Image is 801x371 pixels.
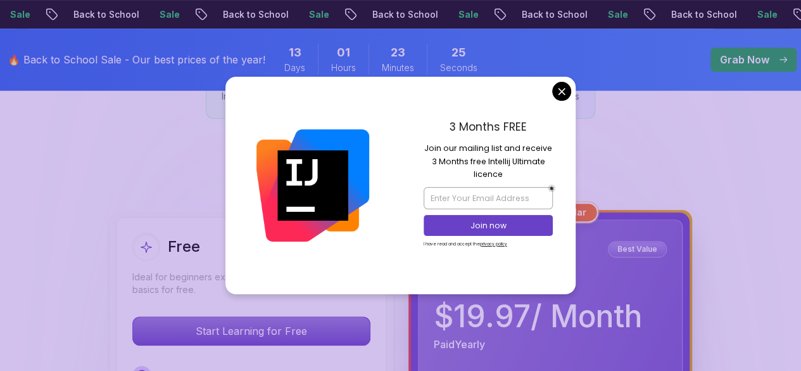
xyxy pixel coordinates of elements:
p: Grab Now [720,52,769,67]
span: 1 Hours [337,44,350,62]
span: 23 Minutes [391,44,405,62]
p: Paid Yearly [434,337,485,352]
span: 25 Seconds [451,44,466,62]
p: Sale [140,8,180,21]
p: Sale [588,8,629,21]
p: Back to School [652,8,738,21]
p: Start Learning for Free [133,317,370,345]
span: Hours [331,62,356,74]
p: Back to School [353,8,439,21]
p: Back to School [502,8,588,21]
p: 🔥 Back to School Sale - Our best prices of the year! [8,52,265,67]
p: $ 19.97 / Month [434,301,642,332]
p: Back to School [54,8,140,21]
p: Ideal for beginners exploring coding and learning the basics for free. [132,271,370,296]
p: Sale [289,8,330,21]
p: Back to School [203,8,289,21]
p: Including IntelliJ IDEA Ultimate ($1,034.24), exclusive textbooks, and premium courses [222,90,579,103]
span: 13 Days [289,44,301,62]
h2: Free [168,237,200,257]
p: Best Value [610,243,665,256]
p: Sale [738,8,778,21]
p: Sale [439,8,479,21]
a: Start Learning for Free [132,325,370,337]
span: Days [284,62,305,74]
button: Start Learning for Free [132,316,370,346]
span: Seconds [440,62,477,74]
span: Minutes [382,62,414,74]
